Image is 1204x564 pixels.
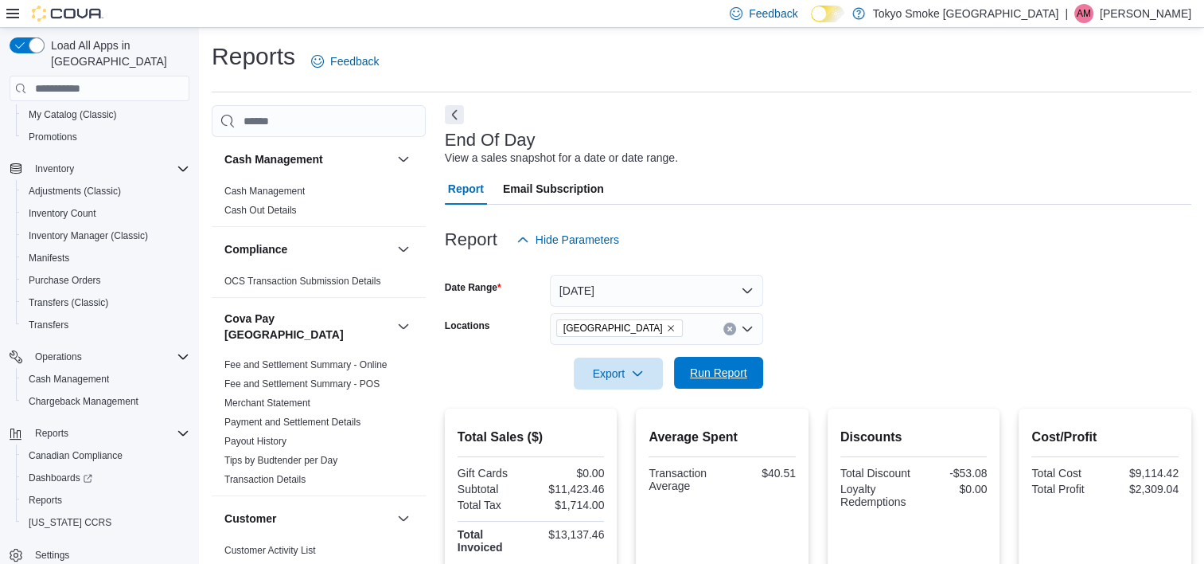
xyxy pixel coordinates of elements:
[22,105,189,124] span: My Catalog (Classic)
[29,395,138,408] span: Chargeback Management
[212,182,426,226] div: Cash Management
[22,226,189,245] span: Inventory Manager (Classic)
[458,467,528,480] div: Gift Cards
[458,483,528,495] div: Subtotal
[224,311,391,343] button: Cova Pay [GEOGRAPHIC_DATA]
[16,202,196,225] button: Inventory Count
[394,509,413,528] button: Customer
[22,513,189,532] span: Washington CCRS
[22,271,189,290] span: Purchase Orders
[22,446,189,465] span: Canadian Compliance
[29,229,148,242] span: Inventory Manager (Classic)
[29,319,68,331] span: Transfers
[556,319,683,337] span: Mount Pearl Commonwealth
[35,163,74,175] span: Inventory
[224,151,391,167] button: Cash Management
[1109,467,1179,480] div: $9,114.42
[649,428,796,447] h2: Average Spent
[212,41,295,72] h1: Reports
[29,274,101,287] span: Purchase Orders
[16,489,196,511] button: Reports
[1031,483,1101,495] div: Total Profit
[29,159,189,178] span: Inventory
[445,319,490,332] label: Locations
[16,225,196,247] button: Inventory Manager (Classic)
[29,494,62,507] span: Reports
[840,467,910,480] div: Total Discount
[445,150,678,166] div: View a sales snapshot for a date or date range.
[22,468,189,488] span: Dashboards
[741,323,754,335] button: Open list of options
[563,320,663,336] span: [GEOGRAPHIC_DATA]
[22,105,123,124] a: My Catalog (Classic)
[22,491,189,510] span: Reports
[29,252,69,264] span: Manifests
[840,483,910,508] div: Loyalty Redemptions
[224,511,391,527] button: Customer
[29,207,96,220] span: Inventory Count
[212,355,426,495] div: Cova Pay [GEOGRAPHIC_DATA]
[445,230,497,249] h3: Report
[22,293,189,312] span: Transfers (Classic)
[534,499,604,511] div: $1,714.00
[22,315,75,335] a: Transfers
[917,483,987,495] div: $0.00
[224,417,360,428] a: Payment and Settlement Details
[22,392,145,411] a: Chargeback Management
[22,446,129,465] a: Canadian Compliance
[3,346,196,368] button: Operations
[29,296,108,309] span: Transfers (Classic)
[224,473,306,486] span: Transaction Details
[394,317,413,336] button: Cova Pay [GEOGRAPHIC_DATA]
[224,378,380,390] span: Fee and Settlement Summary - POS
[224,545,316,556] a: Customer Activity List
[224,276,381,287] a: OCS Transaction Submission Details
[3,422,196,445] button: Reports
[22,315,189,335] span: Transfers
[22,249,76,268] a: Manifests
[22,182,127,201] a: Adjustments (Classic)
[224,241,287,257] h3: Compliance
[22,226,154,245] a: Inventory Manager (Classic)
[840,428,988,447] h2: Discounts
[649,467,719,492] div: Transaction Average
[22,513,118,532] a: [US_STATE] CCRS
[1077,4,1091,23] span: AM
[22,204,103,223] a: Inventory Count
[445,281,501,294] label: Date Range
[224,436,286,447] a: Payout History
[510,224,625,256] button: Hide Parameters
[666,323,676,333] button: Remove Mount Pearl Commonwealth from selection in this group
[394,240,413,259] button: Compliance
[534,467,604,480] div: $0.00
[16,269,196,292] button: Purchase Orders
[1109,483,1179,495] div: $2,309.04
[330,53,379,69] span: Feedback
[16,390,196,413] button: Chargeback Management
[224,359,388,370] a: Fee and Settlement Summary - Online
[22,271,107,290] a: Purchase Orders
[811,6,844,22] input: Dark Mode
[16,104,196,126] button: My Catalog (Classic)
[458,428,605,447] h2: Total Sales ($)
[1074,4,1093,23] div: Angie Martin
[224,398,310,409] a: Merchant Statement
[35,427,68,440] span: Reports
[16,511,196,534] button: [US_STATE] CCRS
[536,232,619,248] span: Hide Parameters
[29,373,109,386] span: Cash Management
[224,474,306,485] a: Transaction Details
[811,22,812,23] span: Dark Mode
[22,127,189,147] span: Promotions
[224,186,305,197] a: Cash Management
[32,6,103,22] img: Cova
[16,445,196,467] button: Canadian Compliance
[16,126,196,148] button: Promotions
[29,449,123,462] span: Canadian Compliance
[224,416,360,429] span: Payment and Settlement Details
[29,347,189,366] span: Operations
[224,151,323,167] h3: Cash Management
